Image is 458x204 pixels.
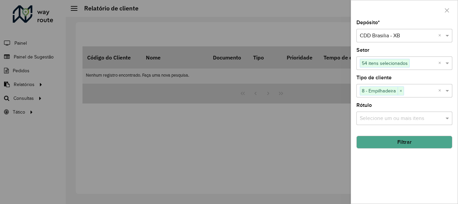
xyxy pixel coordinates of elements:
[398,87,404,95] span: ×
[360,59,409,67] span: 54 itens selecionados
[356,46,369,54] label: Setor
[356,18,380,27] label: Depósito
[356,136,452,149] button: Filtrar
[356,74,392,82] label: Tipo de cliente
[360,87,398,95] span: 8 - Empilhadeira
[356,101,372,109] label: Rótulo
[438,32,444,40] span: Clear all
[438,59,444,67] span: Clear all
[438,87,444,95] span: Clear all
